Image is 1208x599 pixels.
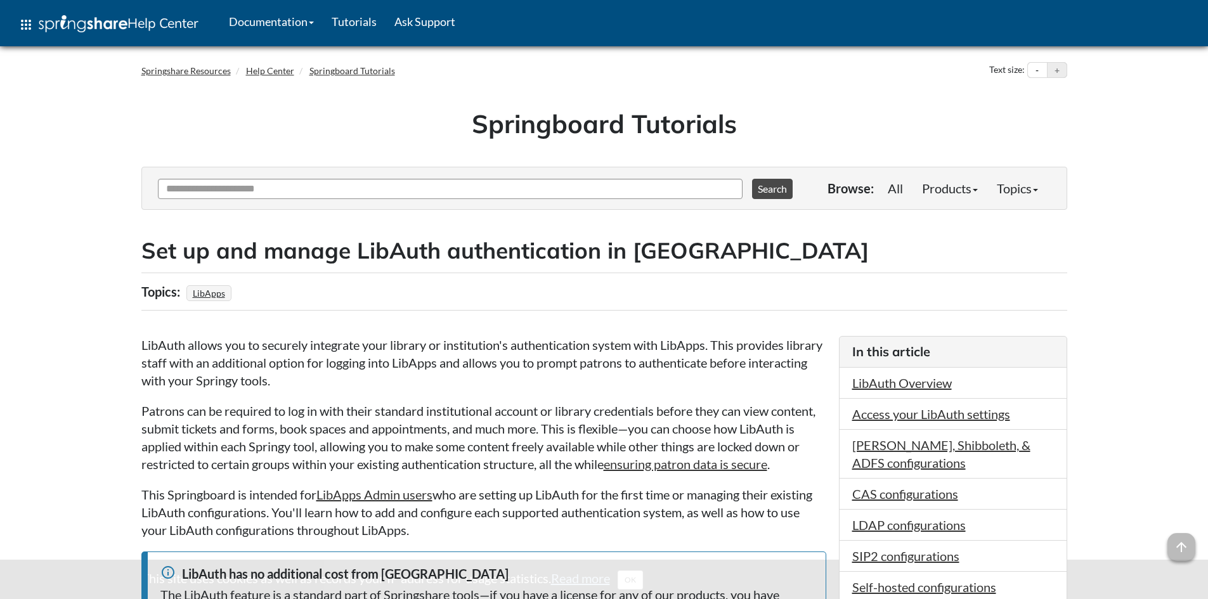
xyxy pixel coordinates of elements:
p: This Springboard is intended for who are setting up LibAuth for the first time or managing their ... [141,486,826,539]
span: arrow_upward [1167,533,1195,561]
p: Patrons can be required to log in with their standard institutional account or library credential... [141,402,826,473]
a: Documentation [220,6,323,37]
a: LibApps Admin users [316,487,432,502]
a: CAS configurations [852,486,958,501]
a: Help Center [246,65,294,76]
a: Access your LibAuth settings [852,406,1010,422]
a: SIP2 configurations [852,548,959,564]
h2: Set up and manage LibAuth authentication in [GEOGRAPHIC_DATA] [141,235,1067,266]
a: apps Help Center [10,6,207,44]
a: Products [912,176,987,201]
a: arrow_upward [1167,534,1195,550]
a: Topics [987,176,1048,201]
a: Tutorials [323,6,386,37]
span: info [160,565,176,580]
a: Springboard Tutorials [309,65,395,76]
h1: Springboard Tutorials [151,106,1058,141]
a: Springshare Resources [141,65,231,76]
div: This site uses cookies as well as records your IP address for usage statistics. [129,569,1080,589]
a: Ask Support [386,6,464,37]
a: LibApps [191,284,227,302]
div: Text size: [987,62,1027,79]
a: [PERSON_NAME], Shibboleth, & ADFS configurations [852,437,1030,470]
div: LibAuth has no additional cost from [GEOGRAPHIC_DATA] [160,565,813,583]
button: Increase text size [1048,63,1067,78]
button: Decrease text size [1028,63,1047,78]
div: Topics: [141,280,183,304]
a: Self-hosted configurations [852,579,996,595]
a: All [878,176,912,201]
a: LDAP configurations [852,517,966,532]
span: apps [18,17,34,32]
a: ensuring patron data is secure [604,456,767,472]
h3: In this article [852,343,1054,361]
a: LibAuth Overview [852,375,952,390]
p: Browse: [828,179,874,197]
p: LibAuth allows you to securely integrate your library or institution's authentication system with... [141,336,826,389]
img: Springshare [39,15,127,32]
span: Help Center [127,15,198,31]
button: Search [752,179,793,199]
